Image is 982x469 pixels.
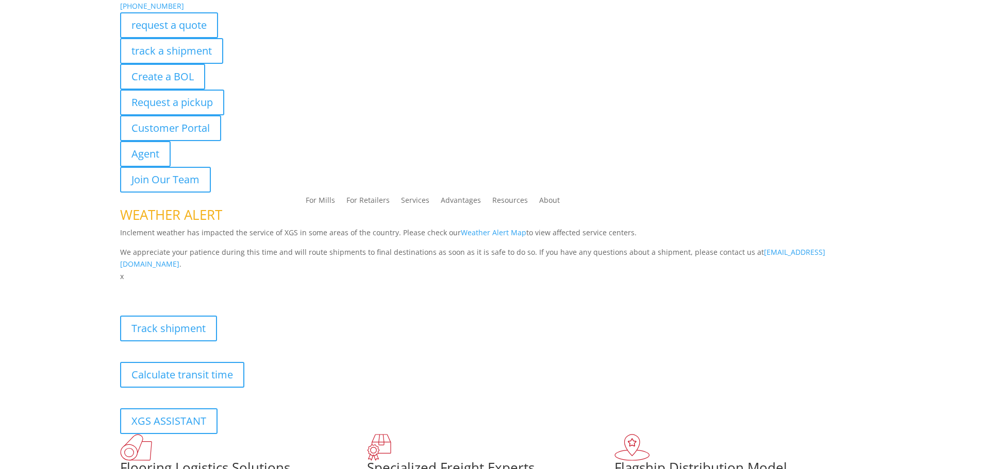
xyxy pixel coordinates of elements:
a: XGS ASSISTANT [120,408,218,434]
a: Create a BOL [120,64,205,90]
p: Inclement weather has impacted the service of XGS in some areas of the country. Please check our ... [120,227,862,246]
img: xgs-icon-flagship-distribution-model-red [614,434,650,461]
img: xgs-icon-focused-on-flooring-red [367,434,391,461]
p: x [120,270,862,283]
a: Weather Alert Map [461,228,526,237]
a: Track shipment [120,316,217,341]
a: Advantages [441,197,481,208]
a: [PHONE_NUMBER] [120,1,184,11]
a: About [539,197,560,208]
img: xgs-icon-total-supply-chain-intelligence-red [120,434,152,461]
a: track a shipment [120,38,223,64]
a: Agent [120,141,171,167]
p: We appreciate your patience during this time and will route shipments to final destinations as so... [120,246,862,271]
a: For Mills [306,197,335,208]
a: request a quote [120,12,218,38]
a: Customer Portal [120,115,221,141]
b: Visibility, transparency, and control for your entire supply chain. [120,284,350,294]
a: For Retailers [346,197,390,208]
a: Resources [492,197,528,208]
a: Join Our Team [120,167,211,193]
span: WEATHER ALERT [120,205,222,224]
a: Services [401,197,429,208]
a: Request a pickup [120,90,224,115]
a: Calculate transit time [120,362,244,388]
